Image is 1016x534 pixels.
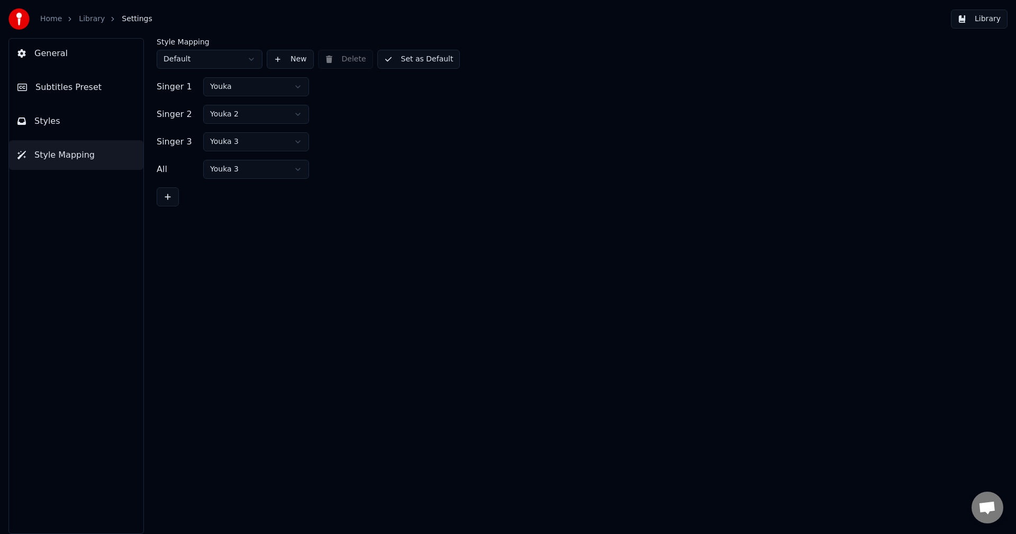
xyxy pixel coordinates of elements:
button: Set as Default [377,50,460,69]
nav: breadcrumb [40,14,152,24]
button: General [9,39,143,68]
div: Open chat [972,492,1003,523]
button: Library [951,10,1008,29]
div: All [157,163,199,176]
span: Subtitles Preset [35,81,102,94]
span: Style Mapping [34,149,95,161]
button: Style Mapping [9,140,143,170]
button: Subtitles Preset [9,73,143,102]
span: Settings [122,14,152,24]
span: Styles [34,115,60,128]
a: Library [79,14,105,24]
button: New [267,50,314,69]
label: Style Mapping [157,38,262,46]
button: Styles [9,106,143,136]
div: Singer 1 [157,80,199,93]
div: Singer 3 [157,135,199,148]
a: Home [40,14,62,24]
img: youka [8,8,30,30]
div: Singer 2 [157,108,199,121]
span: General [34,47,68,60]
